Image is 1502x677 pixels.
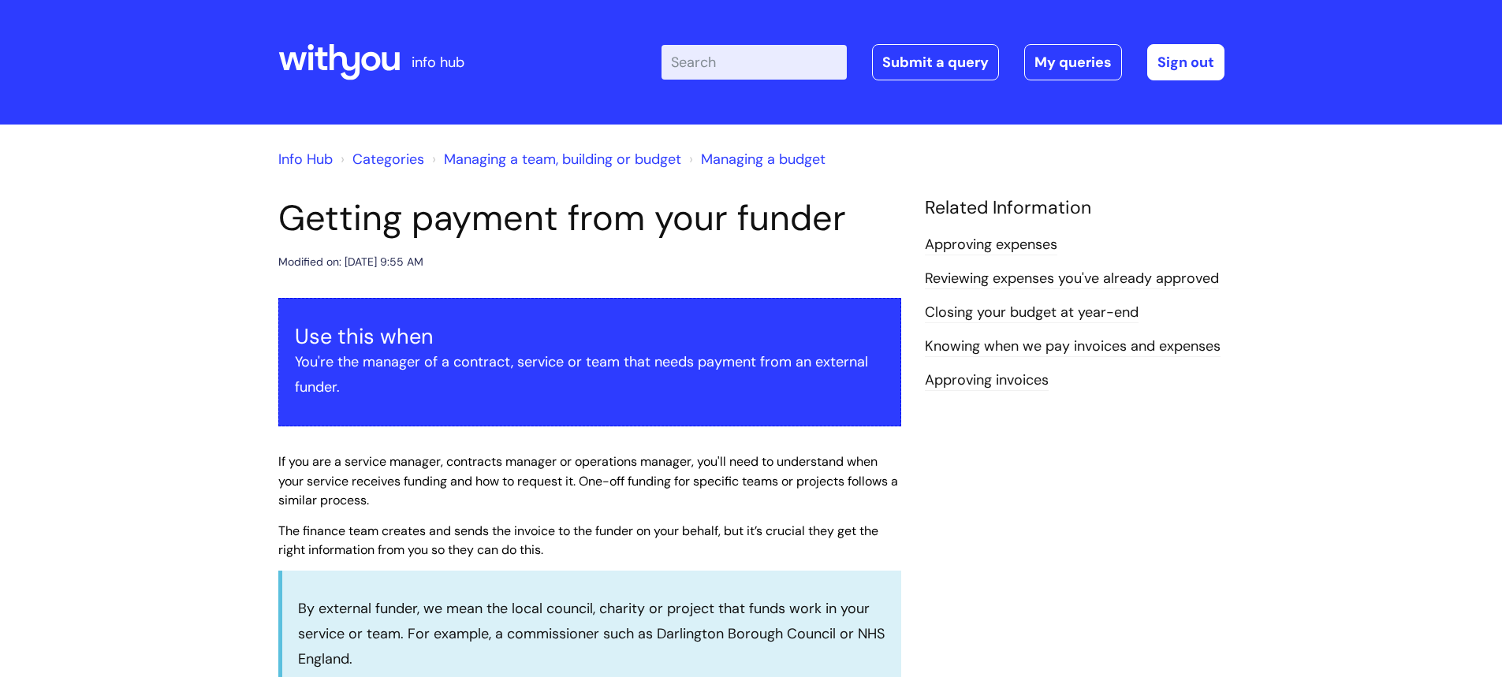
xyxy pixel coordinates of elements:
h1: Getting payment from your funder [278,197,901,240]
li: Managing a budget [685,147,826,172]
span: If you are a service manager, contracts manager or operations manager, you'll need to understand ... [278,453,898,509]
input: Search [662,45,847,80]
a: Sign out [1147,44,1224,80]
a: Managing a team, building or budget [444,150,681,169]
h3: Use this when [295,324,885,349]
a: Managing a budget [701,150,826,169]
a: Approving expenses [925,235,1057,255]
li: Solution home [337,147,424,172]
a: Closing your budget at year-end [925,303,1139,323]
a: Reviewing expenses you've already approved [925,269,1219,289]
a: Submit a query [872,44,999,80]
span: The finance team creates and sends the invoice to the funder on your behalf, but it’s crucial the... [278,523,878,559]
div: | - [662,44,1224,80]
p: By external funder, we mean the local council, charity or project that funds work in your service... [298,596,885,672]
a: My queries [1024,44,1122,80]
div: Modified on: [DATE] 9:55 AM [278,252,423,272]
p: You're the manager of a contract, service or team that needs payment from an external funder. [295,349,885,400]
a: Knowing when we pay invoices and expenses [925,337,1221,357]
p: info hub [412,50,464,75]
a: Info Hub [278,150,333,169]
a: Approving invoices [925,370,1049,391]
li: Managing a team, building or budget [428,147,681,172]
a: Categories [352,150,424,169]
h4: Related Information [925,197,1224,219]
